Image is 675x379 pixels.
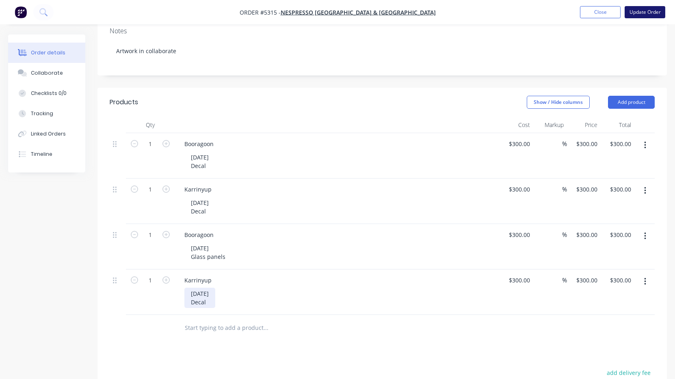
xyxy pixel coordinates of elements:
div: Price [567,117,601,133]
span: % [562,276,567,285]
span: % [562,139,567,149]
button: Linked Orders [8,124,85,144]
button: Update Order [625,6,665,18]
button: Collaborate [8,63,85,83]
img: Factory [15,6,27,18]
button: Checklists 0/0 [8,83,85,103]
div: [DATE] Decal [184,288,215,308]
div: Checklists 0/0 [31,90,67,97]
div: Booragoon [178,229,220,241]
div: Tracking [31,110,53,117]
button: Tracking [8,103,85,124]
div: Karrinyup [178,183,218,195]
div: Booragoon [178,138,220,150]
div: Artwork in collaborate [110,39,655,63]
div: [DATE] Decal [184,151,215,172]
input: Start typing to add a product... [184,320,347,336]
div: Notes [110,27,655,35]
div: Karrinyup [178,274,218,286]
button: Close [580,6,621,18]
span: % [562,185,567,194]
div: Markup [533,117,567,133]
div: Timeline [31,151,52,158]
span: % [562,230,567,239]
div: [DATE] Decal [184,197,215,217]
a: Nespresso [GEOGRAPHIC_DATA] & [GEOGRAPHIC_DATA] [281,9,436,16]
div: Products [110,97,138,107]
button: Timeline [8,144,85,164]
div: Linked Orders [31,130,66,138]
button: add delivery fee [602,367,655,378]
div: Order details [31,49,65,56]
button: Add product [608,96,655,109]
div: Cost [500,117,533,133]
button: Show / Hide columns [527,96,590,109]
div: Qty [126,117,175,133]
div: Collaborate [31,69,63,77]
span: Order #5315 - [240,9,281,16]
button: Order details [8,43,85,63]
div: [DATE] Glass panels [184,242,232,263]
div: Total [601,117,634,133]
